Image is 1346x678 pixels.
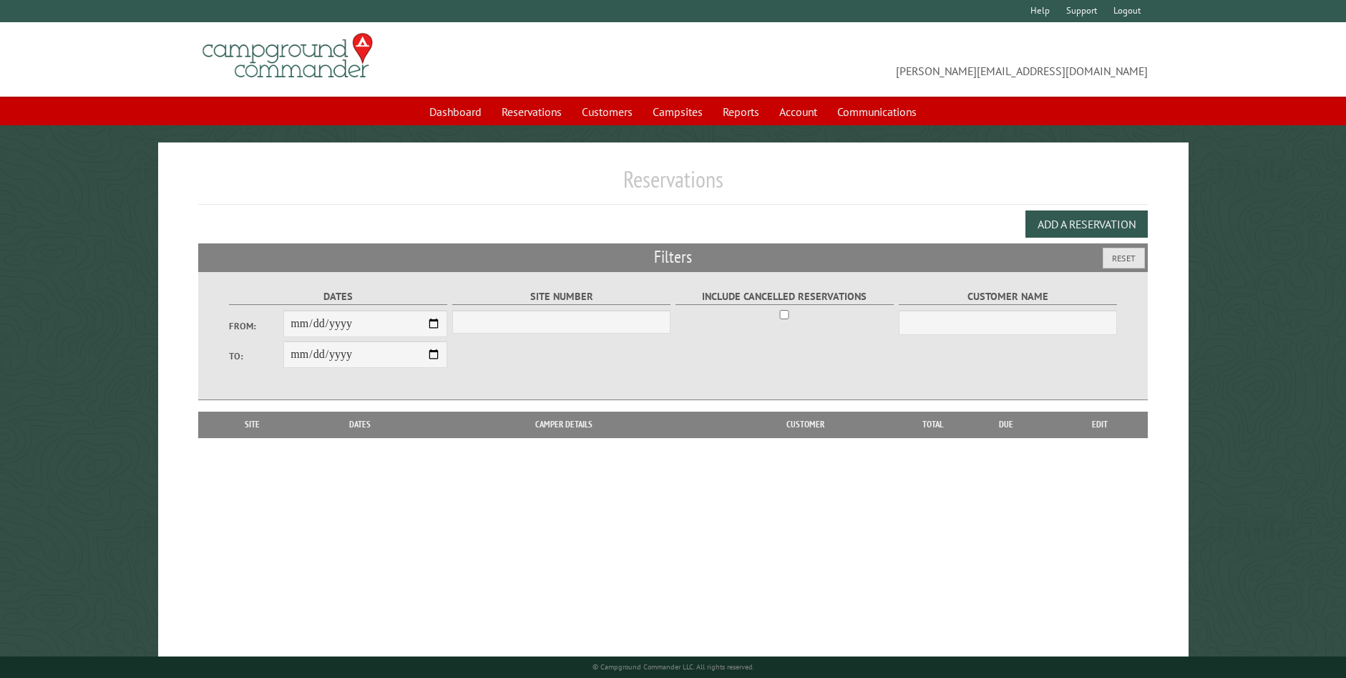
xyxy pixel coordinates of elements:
[592,662,754,672] small: © Campground Commander LLC. All rights reserved.
[644,98,711,125] a: Campsites
[493,98,570,125] a: Reservations
[673,39,1149,79] span: [PERSON_NAME][EMAIL_ADDRESS][DOMAIN_NAME]
[706,412,904,437] th: Customer
[198,243,1148,271] h2: Filters
[573,98,641,125] a: Customers
[229,349,283,363] label: To:
[452,289,671,305] label: Site Number
[904,412,961,437] th: Total
[298,412,421,437] th: Dates
[829,98,925,125] a: Communications
[229,319,283,333] label: From:
[714,98,768,125] a: Reports
[198,28,377,84] img: Campground Commander
[421,98,490,125] a: Dashboard
[229,289,448,305] label: Dates
[1051,412,1148,437] th: Edit
[198,165,1148,205] h1: Reservations
[1025,210,1148,238] button: Add a Reservation
[1103,248,1145,268] button: Reset
[961,412,1051,437] th: Due
[899,289,1118,305] label: Customer Name
[771,98,826,125] a: Account
[205,412,298,437] th: Site
[676,289,894,305] label: Include Cancelled Reservations
[421,412,707,437] th: Camper Details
